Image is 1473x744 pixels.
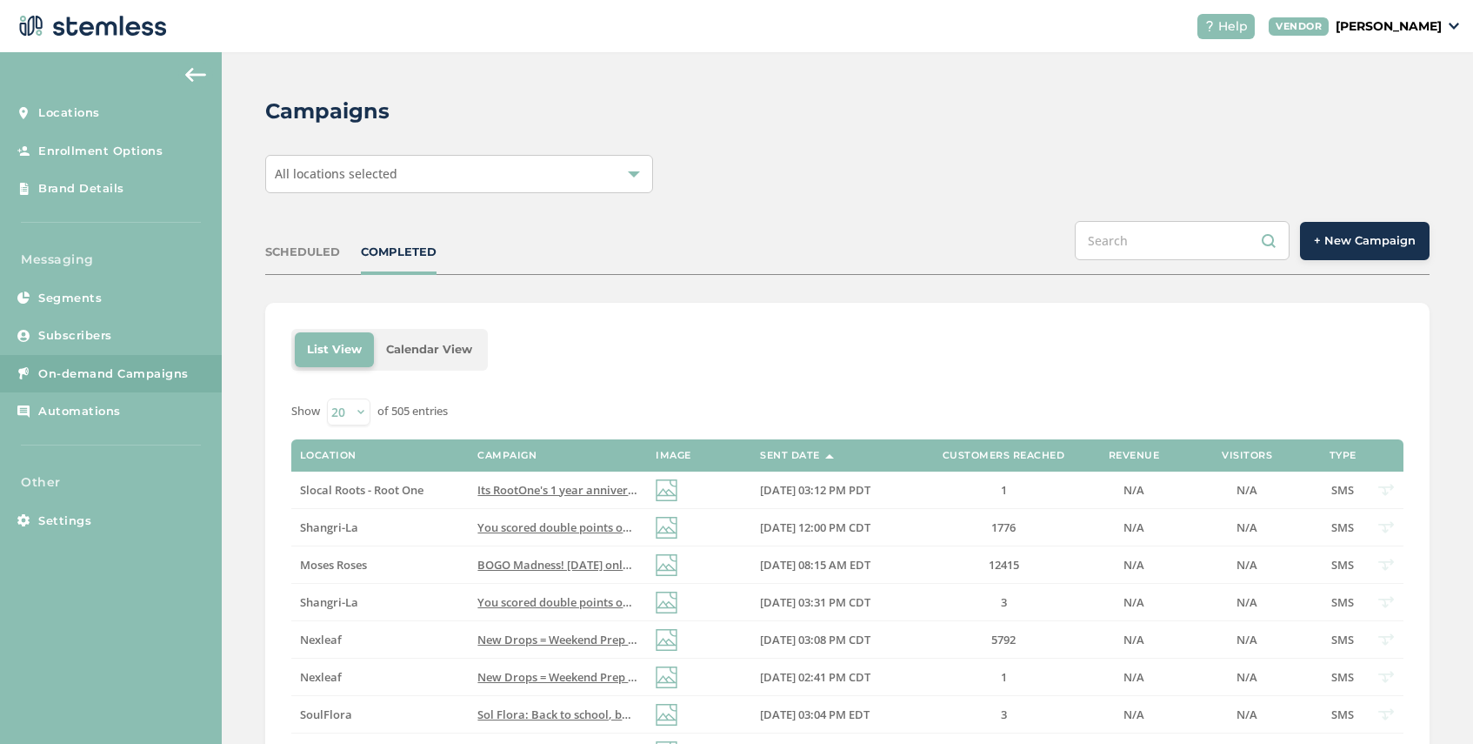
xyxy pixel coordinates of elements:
[300,483,461,498] label: Slocal Roots - Root One
[300,595,461,610] label: Shangri-La
[300,670,461,685] label: Nexleaf
[656,554,677,576] img: icon-img-d887fa0c.svg
[1331,632,1354,647] span: SMS
[1336,17,1442,36] p: [PERSON_NAME]
[760,632,870,647] span: [DATE] 03:08 PM CDT
[760,707,870,722] span: [DATE] 03:04 PM EDT
[1075,221,1290,260] input: Search
[925,558,1082,573] label: 12415
[38,513,91,530] span: Settings
[295,332,374,367] li: List View
[1218,17,1248,36] span: Help
[300,707,461,722] label: SoulFlora
[925,595,1082,610] label: 3
[1001,707,1007,722] span: 3
[291,403,320,420] label: Show
[1325,595,1360,610] label: SMS
[477,594,1202,610] span: You scored double points over [DATE] weekend! Click here to visit [GEOGRAPHIC_DATA] and turn them...
[300,633,461,647] label: Nexleaf
[374,332,484,367] li: Calendar View
[760,519,870,535] span: [DATE] 12:00 PM CDT
[1331,669,1354,685] span: SMS
[760,633,908,647] label: 09/11/2025 03:08 PM CDT
[1123,482,1144,498] span: N/A
[477,558,638,573] label: BOGO Madness! Today only get BOGO on deli zips, 28 packs, and all grab and go items! Stock up whi...
[656,629,677,651] img: icon-img-d887fa0c.svg
[1186,520,1308,535] label: N/A
[1331,519,1354,535] span: SMS
[1331,707,1354,722] span: SMS
[1186,670,1308,685] label: N/A
[925,670,1082,685] label: 1
[477,483,638,498] label: Its RootOne's 1 year anniversary! Come celebrate and get 30-50% off storewide! + An amazing party...
[925,707,1082,722] label: 3
[300,519,358,535] span: Shangri-La
[300,482,423,498] span: Slocal Roots - Root One
[760,558,908,573] label: 09/12/2025 08:15 AM EDT
[38,365,189,383] span: On-demand Campaigns
[1123,669,1144,685] span: N/A
[1330,450,1356,461] label: Type
[265,244,340,261] div: SCHEDULED
[38,403,121,420] span: Automations
[38,327,112,345] span: Subscribers
[477,450,537,461] label: Campaign
[1123,519,1144,535] span: N/A
[943,450,1065,461] label: Customers Reached
[38,104,100,122] span: Locations
[361,244,437,261] div: COMPLETED
[300,520,461,535] label: Shangri-La
[1186,633,1308,647] label: N/A
[925,483,1082,498] label: 1
[760,670,908,685] label: 09/11/2025 02:41 PM CDT
[38,290,102,307] span: Segments
[925,633,1082,647] label: 5792
[760,483,908,498] label: 09/12/2025 03:12 PM PDT
[477,670,638,685] label: New Drops = Weekend Prep @ Nexlef and Live Source - Tap link for more info! Reply END to cancel
[477,557,1174,573] span: BOGO Madness! [DATE] only get BOGO on deli zips, 28 packs, and all grab and go items! Stock up wh...
[1109,450,1160,461] label: Revenue
[760,520,908,535] label: 09/12/2025 12:00 PM CDT
[377,403,448,420] label: of 505 entries
[1325,670,1360,685] label: SMS
[1123,557,1144,573] span: N/A
[656,479,677,501] img: icon-img-d887fa0c.svg
[477,633,638,647] label: New Drops = Weekend Prep @ Nexlef and Live Source - Tap link for more info! Reply END to cancel
[825,454,834,459] img: icon-sort-1e1d7615.svg
[1204,21,1215,31] img: icon-help-white-03924b79.svg
[989,557,1019,573] span: 12415
[1001,669,1007,685] span: 1
[760,707,908,722] label: 09/11/2025 03:04 PM EDT
[477,520,638,535] label: You scored double points over Labor Day weekend! Click here to visit Shangri-La and turn them int...
[300,669,342,685] span: Nexleaf
[275,165,397,182] span: All locations selected
[991,519,1016,535] span: 1776
[1236,594,1257,610] span: N/A
[1186,707,1308,722] label: N/A
[760,669,870,685] span: [DATE] 02:41 PM CDT
[477,669,1001,685] span: New Drops = Weekend Prep @ Nexlef and Live Source - Tap link for more info! Reply END to cancel
[1001,482,1007,498] span: 1
[38,180,124,198] span: Brand Details
[656,667,677,688] img: icon-img-d887fa0c.svg
[1236,707,1257,722] span: N/A
[300,558,461,573] label: Moses Roses
[1325,558,1360,573] label: SMS
[300,450,357,461] label: Location
[1099,483,1169,498] label: N/A
[1386,660,1473,744] iframe: Chat Widget
[1099,595,1169,610] label: N/A
[1186,558,1308,573] label: N/A
[1331,594,1354,610] span: SMS
[265,96,390,127] h2: Campaigns
[1222,450,1272,461] label: Visitors
[300,557,367,573] span: Moses Roses
[1123,707,1144,722] span: N/A
[1269,17,1329,36] div: VENDOR
[1186,483,1308,498] label: N/A
[1314,232,1416,250] span: + New Campaign
[656,450,691,461] label: Image
[760,595,908,610] label: 09/11/2025 03:31 PM CDT
[300,632,342,647] span: Nexleaf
